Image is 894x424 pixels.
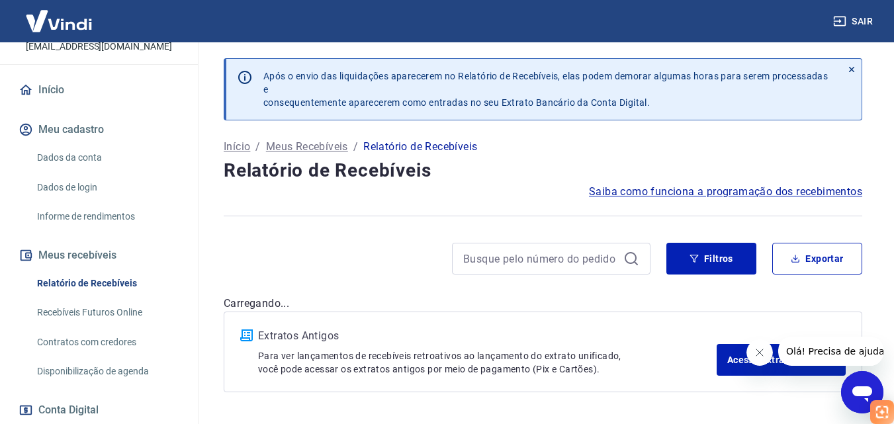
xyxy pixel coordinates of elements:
a: Início [16,75,182,105]
iframe: Mensagem da empresa [778,337,883,366]
button: Filtros [666,243,756,275]
a: Relatório de Recebíveis [32,270,182,297]
a: Saiba como funciona a programação dos recebimentos [589,184,862,200]
button: Exportar [772,243,862,275]
input: Busque pelo número do pedido [463,249,618,269]
p: Após o envio das liquidações aparecerem no Relatório de Recebíveis, elas podem demorar algumas ho... [263,69,831,109]
a: Contratos com credores [32,329,182,356]
span: Olá! Precisa de ajuda? [8,9,111,20]
a: Disponibilização de agenda [32,358,182,385]
p: Para ver lançamentos de recebíveis retroativos ao lançamento do extrato unificado, você pode aces... [258,349,717,376]
button: Meus recebíveis [16,241,182,270]
iframe: Botão para abrir a janela de mensagens [841,371,883,413]
h4: Relatório de Recebíveis [224,157,862,184]
a: Recebíveis Futuros Online [32,299,182,326]
button: Meu cadastro [16,115,182,144]
a: Dados da conta [32,144,182,171]
a: Acesse Extratos Antigos [717,344,846,376]
img: Vindi [16,1,102,41]
p: Carregando... [224,296,862,312]
img: ícone [240,329,253,341]
button: Sair [830,9,878,34]
p: / [255,139,260,155]
p: Extratos Antigos [258,328,717,344]
a: Meus Recebíveis [266,139,348,155]
p: / [353,139,358,155]
iframe: Fechar mensagem [746,339,773,366]
a: Informe de rendimentos [32,203,182,230]
a: Início [224,139,250,155]
p: [EMAIL_ADDRESS][DOMAIN_NAME] [26,40,172,54]
p: Relatório de Recebíveis [363,139,477,155]
a: Dados de login [32,174,182,201]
